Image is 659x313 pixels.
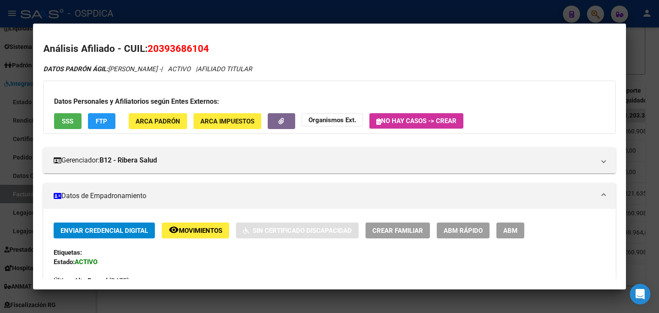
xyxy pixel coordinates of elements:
mat-icon: remove_red_eye [169,225,179,235]
button: Crear Familiar [366,223,430,238]
div: Open Intercom Messenger [630,284,650,304]
mat-expansion-panel-header: Datos de Empadronamiento [43,183,616,209]
strong: Etiquetas: [54,249,82,256]
strong: Estado: [54,258,75,266]
strong: Organismos Ext. [308,116,356,124]
span: 20393686104 [148,43,209,54]
button: ARCA Impuestos [193,113,261,129]
span: FTP [96,117,107,125]
button: Sin Certificado Discapacidad [236,223,359,238]
strong: ACTIVO [75,258,97,266]
span: ARCA Impuestos [200,117,254,125]
i: | ACTIVO | [43,65,252,73]
span: [PERSON_NAME] - [43,65,161,73]
strong: DATOS PADRÓN ÁGIL: [43,65,108,73]
span: ABM [503,227,517,235]
button: Organismos Ext. [302,113,363,126]
span: SSS [62,117,73,125]
span: Enviar Credencial Digital [60,227,148,235]
span: No hay casos -> Crear [376,117,456,125]
button: Enviar Credencial Digital [54,223,155,238]
span: Movimientos [179,227,222,235]
h3: Datos Personales y Afiliatorios según Entes Externos: [54,96,605,107]
strong: Última Alta Formal: [54,277,109,285]
button: SSS [54,113,82,129]
mat-panel-title: Datos de Empadronamiento [54,191,595,201]
span: Crear Familiar [372,227,423,235]
button: FTP [88,113,115,129]
span: AFILIADO TITULAR [197,65,252,73]
button: ARCA Padrón [129,113,187,129]
button: ABM [496,223,524,238]
button: No hay casos -> Crear [369,113,463,129]
span: ARCA Padrón [136,117,180,125]
span: Sin Certificado Discapacidad [253,227,352,235]
strong: B12 - Ribera Salud [100,155,157,166]
mat-expansion-panel-header: Gerenciador:B12 - Ribera Salud [43,147,616,173]
button: Movimientos [162,223,229,238]
button: ABM Rápido [437,223,490,238]
span: ABM Rápido [444,227,483,235]
mat-panel-title: Gerenciador: [54,155,595,166]
span: [DATE] [54,277,129,285]
h2: Análisis Afiliado - CUIL: [43,42,616,56]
